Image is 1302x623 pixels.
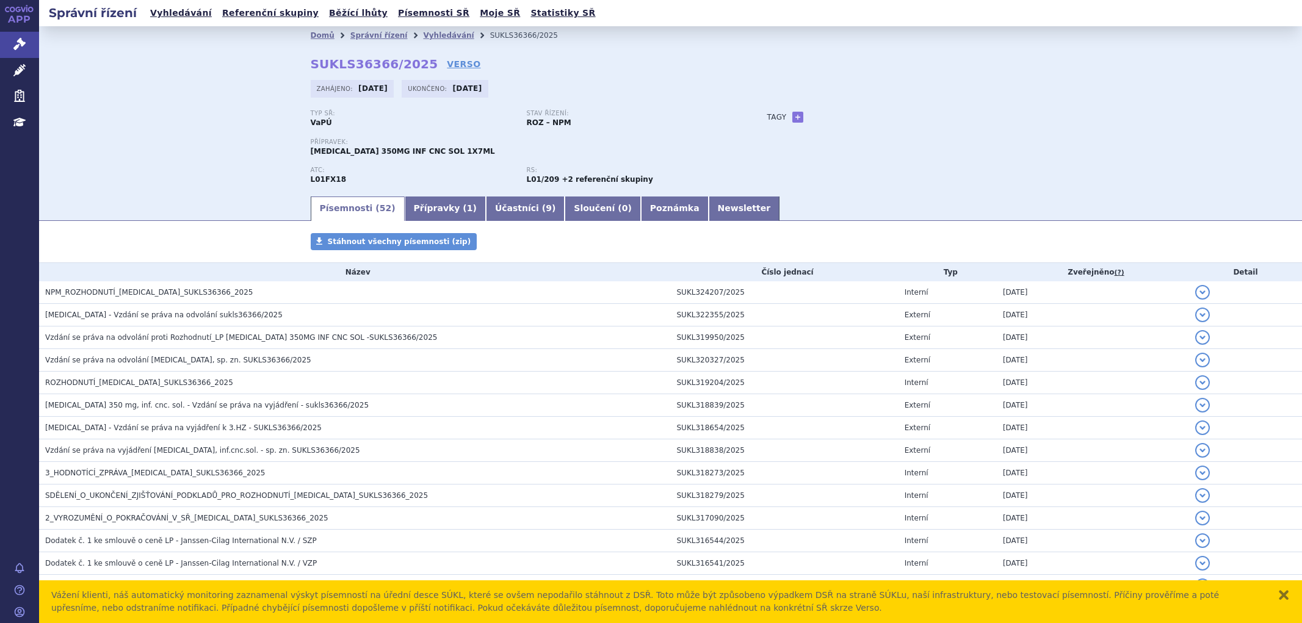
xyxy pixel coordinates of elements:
a: Písemnosti SŘ [394,5,473,21]
li: SUKLS36366/2025 [490,26,574,45]
span: ROZHODNUTÍ_RYBREVANT_SUKLS36366_2025 [45,378,233,387]
span: Ukončeno: [408,84,449,93]
span: Interní [905,514,928,522]
strong: ROZ – NPM [527,118,571,127]
p: Přípravek: [311,139,743,146]
button: detail [1195,578,1210,593]
span: Externí [905,333,930,342]
th: Název [39,263,671,281]
span: Interní [905,469,928,477]
a: Správní řízení [350,31,408,40]
th: Typ [899,263,997,281]
a: Moje SŘ [476,5,524,21]
span: 0 [622,203,628,213]
button: detail [1195,398,1210,412]
td: SUKL317090/2025 [671,507,899,530]
span: Stáhnout všechny písemnosti (zip) [328,237,471,246]
td: [DATE] [997,507,1189,530]
a: Stáhnout všechny písemnosti (zip) [311,233,477,250]
td: [DATE] [997,462,1189,484]
span: Externí [905,423,930,432]
td: SUKL324207/2025 [671,281,899,304]
button: detail [1195,375,1210,390]
a: VERSO [447,58,480,70]
span: Vzdání se práva na odvolání proti Rozhodnutí_LP RYBREVANT 350MG INF CNC SOL -SUKLS36366/2025 [45,333,437,342]
td: SUKL319204/2025 [671,372,899,394]
strong: VaPÚ [311,118,332,127]
span: Interní [905,378,928,387]
td: [DATE] [997,484,1189,507]
span: NPM_ROZHODNUTÍ_RYBREVANT_SUKLS36366_2025 [45,288,253,297]
button: detail [1195,556,1210,571]
span: Externí [905,446,930,455]
a: Běžící lhůty [325,5,391,21]
td: [DATE] [997,394,1189,417]
a: Sloučení (0) [565,196,640,221]
button: detail [1195,353,1210,367]
button: detail [1195,488,1210,503]
span: 1 [467,203,473,213]
td: SUKL318279/2025 [671,484,899,507]
span: Dodatek č. 1 ke smlouvě o ceně LP - Janssen-Cilag International N.V. / VZP [45,559,317,567]
span: Interní [905,288,928,297]
strong: +2 referenční skupiny [562,175,653,184]
span: Interní [905,491,928,500]
strong: [DATE] [452,84,482,93]
span: 52 [380,203,391,213]
a: Písemnosti (52) [311,196,405,221]
strong: SUKLS36366/2025 [311,57,438,71]
span: [MEDICAL_DATA] 350MG INF CNC SOL 1X7ML [311,147,495,156]
button: detail [1195,330,1210,345]
td: [DATE] [997,372,1189,394]
h3: Tagy [767,110,787,124]
button: detail [1195,308,1210,322]
button: zavřít [1278,589,1290,601]
th: Detail [1189,263,1302,281]
span: Zahájeno: [317,84,355,93]
button: detail [1195,285,1210,300]
span: RYBREVANT - Vzdání se práva na vyjádření k 3.HZ - SUKLS36366/2025 [45,423,322,432]
p: Stav řízení: [527,110,731,117]
span: 2_VYROZUMĚNÍ_O_POKRAČOVÁNÍ_V_SŘ_RYBREVANT_SUKLS36366_2025 [45,514,328,522]
td: [DATE] [997,281,1189,304]
span: Vzdání se práva na vyjádření RYBREVANT, inf.cnc.sol. - sp. zn. SUKLS36366/2025 [45,446,360,455]
a: Statistiky SŘ [527,5,599,21]
td: [DATE] [997,304,1189,326]
td: SUKL318654/2025 [671,417,899,439]
td: SUKL322355/2025 [671,304,899,326]
span: Externí [905,311,930,319]
button: detail [1195,466,1210,480]
p: RS: [527,167,731,174]
td: SUKL319950/2025 [671,326,899,349]
button: detail [1195,533,1210,548]
span: Dodatek č. 1 ke smlouvě o ceně LP - Janssen-Cilag International N.V. / SZP [45,536,317,545]
td: [DATE] [997,552,1189,575]
p: Typ SŘ: [311,110,515,117]
span: Interní [905,536,928,545]
strong: AMIVANTAMAB [311,175,347,184]
td: SUKL318273/2025 [671,462,899,484]
a: Vyhledávání [146,5,215,21]
td: [DATE] [997,349,1189,372]
a: + [792,112,803,123]
a: Poznámka [641,196,709,221]
td: [DATE] [997,575,1189,597]
span: 9 [546,203,552,213]
span: Interní [905,559,928,567]
td: SUKL320327/2025 [671,349,899,372]
span: Externí [905,356,930,364]
a: Newsletter [709,196,780,221]
td: SUKL316538/2025 [671,575,899,597]
td: [DATE] [997,439,1189,462]
td: [DATE] [997,417,1189,439]
td: [DATE] [997,326,1189,349]
span: Externí [905,401,930,409]
th: Číslo jednací [671,263,899,281]
button: detail [1195,420,1210,435]
a: Účastníci (9) [486,196,565,221]
p: ATC: [311,167,515,174]
a: Vyhledávání [423,31,474,40]
div: Vážení klienti, náš automatický monitoring zaznamenal výskyt písemností na úřední desce SÚKL, kte... [51,589,1265,614]
span: 3_HODNOTÍCÍ_ZPRÁVA_RYBREVANT_SUKLS36366_2025 [45,469,266,477]
span: RYBREVANT 350 mg, inf. cnc. sol. - Vzdání se práva na vyjádření - sukls36366/2025 [45,401,369,409]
